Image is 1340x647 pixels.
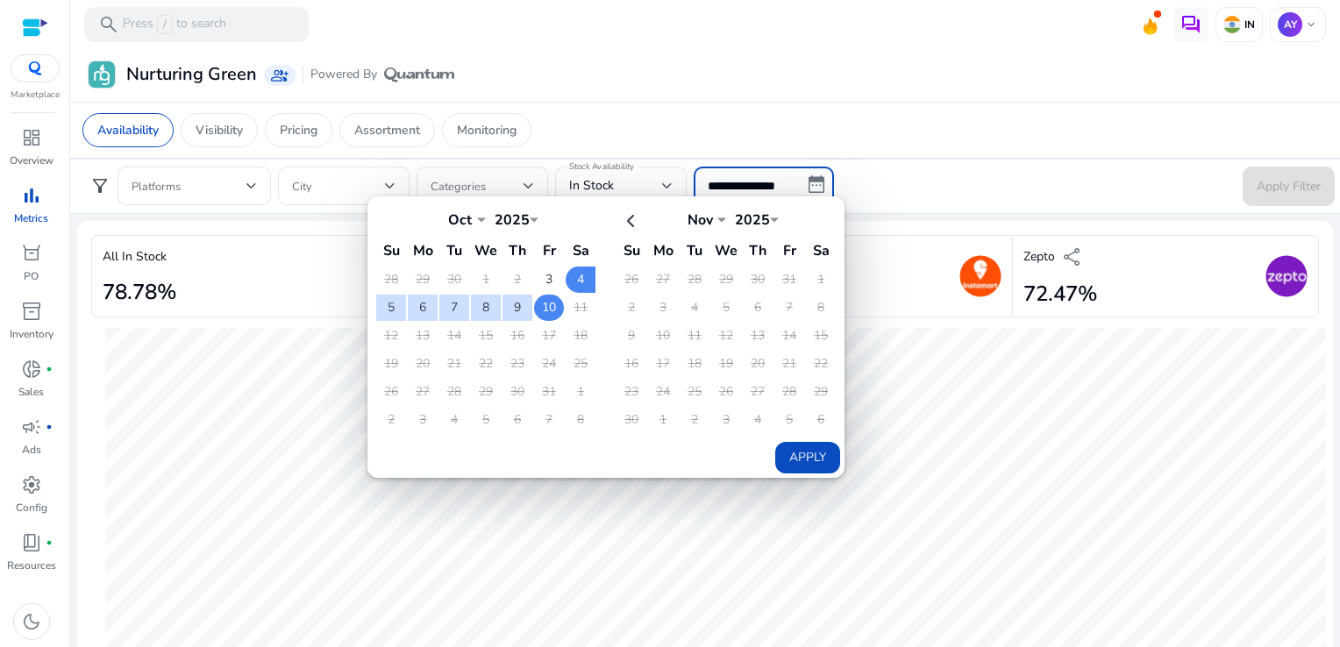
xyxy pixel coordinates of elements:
div: Nov [674,210,726,230]
span: fiber_manual_record [46,539,53,546]
span: dashboard [21,127,42,148]
p: Zepto [1023,247,1055,266]
span: Powered By [310,66,377,83]
p: IN [1241,18,1255,32]
p: Visibility [196,121,243,139]
span: / [157,15,173,34]
p: Ads [22,442,41,458]
div: 2025 [486,210,538,230]
img: QC-logo.svg [19,61,51,75]
span: inventory_2 [21,301,42,322]
p: Marketplace [11,89,60,102]
span: book_4 [21,532,42,553]
p: All In Stock [103,247,167,266]
p: Resources [7,558,56,573]
span: donut_small [21,359,42,380]
span: bar_chart [21,185,42,206]
p: Overview [10,153,53,168]
p: Assortment [354,121,420,139]
mat-label: Stock Availability [569,160,634,173]
p: PO [24,268,39,284]
span: In Stock [569,177,614,194]
span: campaign [21,416,42,437]
img: Nurturing Green [89,61,115,88]
div: Oct [433,210,486,230]
span: fiber_manual_record [46,423,53,430]
p: AY [1278,12,1302,37]
span: share [1062,246,1083,267]
p: Pricing [280,121,317,139]
span: filter_alt [89,175,110,196]
p: Config [16,500,47,515]
p: Inventory [10,326,53,342]
button: Apply [775,442,840,473]
p: Sales [18,384,44,400]
h3: Nurturing Green [126,64,257,85]
span: keyboard_arrow_down [1304,18,1318,32]
div: 2025 [726,210,779,230]
span: fiber_manual_record [46,366,53,373]
p: Monitoring [457,121,517,139]
span: group_add [271,67,289,84]
img: in.svg [1223,16,1241,33]
span: search [98,14,119,35]
p: Availability [97,121,159,139]
span: settings [21,474,42,495]
h2: 78.78% [103,280,176,305]
p: Metrics [14,210,48,226]
p: Press to search [123,15,226,34]
a: group_add [264,65,296,86]
span: orders [21,243,42,264]
span: dark_mode [21,611,42,632]
h2: 72.47% [1023,281,1097,307]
